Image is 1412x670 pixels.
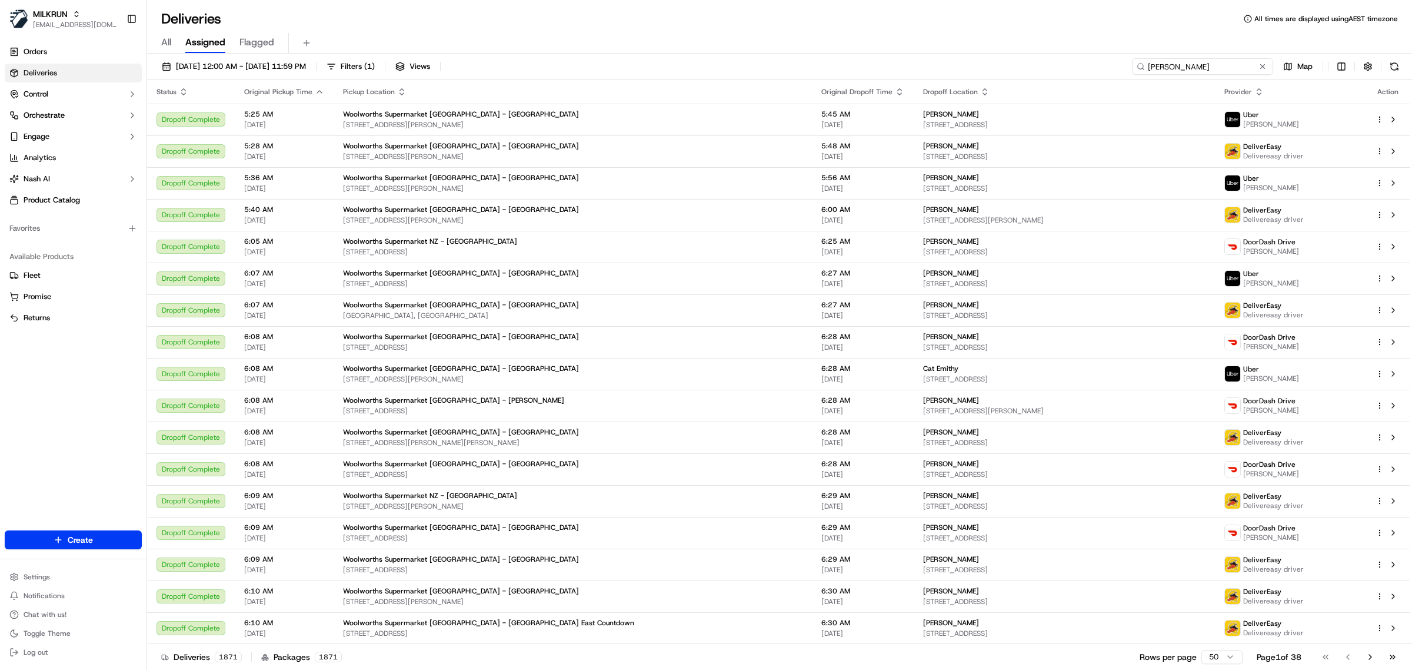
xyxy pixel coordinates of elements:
span: Delivereasy driver [1243,310,1304,320]
span: Woolworths Supermarket [GEOGRAPHIC_DATA] - [GEOGRAPHIC_DATA] [343,364,579,373]
span: [STREET_ADDRESS] [923,597,1205,606]
span: [PERSON_NAME] [923,427,979,437]
img: doordash_logo_v2.png [1225,398,1240,413]
img: delivereasy_logo.png [1225,621,1240,636]
span: [STREET_ADDRESS][PERSON_NAME] [343,152,802,161]
span: [DATE] [821,279,904,288]
span: [PERSON_NAME] [1243,120,1299,129]
img: uber-new-logo.jpeg [1225,112,1240,127]
span: 5:25 AM [244,110,324,119]
img: delivereasy_logo.png [1225,144,1240,159]
span: [PERSON_NAME] [923,332,979,341]
span: 6:09 AM [244,555,324,564]
span: 6:05 AM [244,237,324,246]
img: delivereasy_logo.png [1225,589,1240,604]
span: Uber [1243,364,1259,374]
span: 6:30 AM [821,618,904,628]
span: 6:10 AM [244,586,324,596]
span: Fleet [24,270,41,281]
span: Woolworths Supermarket [GEOGRAPHIC_DATA] - [GEOGRAPHIC_DATA] [343,300,579,310]
span: Woolworths Supermarket NZ - [GEOGRAPHIC_DATA] [343,491,517,500]
span: Notifications [24,591,65,601]
span: Flagged [239,35,274,49]
span: Product Catalog [24,195,80,205]
span: [DATE] [821,438,904,447]
span: [STREET_ADDRESS][PERSON_NAME][PERSON_NAME] [343,438,802,447]
span: [STREET_ADDRESS] [923,502,1205,511]
button: Settings [5,569,142,585]
button: Refresh [1386,58,1403,75]
span: [PERSON_NAME] [923,396,979,405]
span: Analytics [24,152,56,163]
span: [DATE] [244,533,324,543]
span: DeliverEasy [1243,205,1281,215]
span: 6:29 AM [821,491,904,500]
span: Woolworths Supermarket [GEOGRAPHIC_DATA] - [GEOGRAPHIC_DATA] [343,459,579,469]
div: Action [1376,87,1400,97]
span: Provider [1224,87,1252,97]
span: Control [24,89,48,99]
span: [PERSON_NAME] [923,523,979,532]
span: 6:00 AM [821,205,904,214]
span: [STREET_ADDRESS] [343,565,802,575]
span: DoorDash Drive [1243,460,1296,469]
img: uber-new-logo.jpeg [1225,175,1240,191]
span: Delivereasy driver [1243,437,1304,447]
span: 6:09 AM [244,491,324,500]
span: Woolworths Supermarket [GEOGRAPHIC_DATA] - [GEOGRAPHIC_DATA] [343,141,579,151]
span: 6:27 AM [821,300,904,310]
span: [DATE] [821,470,904,479]
span: [PERSON_NAME] [923,173,979,183]
span: MILKRUN [33,8,68,20]
span: 6:27 AM [821,268,904,278]
span: [STREET_ADDRESS] [923,374,1205,384]
button: Control [5,85,142,104]
span: Assigned [185,35,225,49]
span: 6:28 AM [821,459,904,469]
button: Engage [5,127,142,146]
span: [STREET_ADDRESS] [343,247,802,257]
span: [STREET_ADDRESS] [343,279,802,288]
span: [PERSON_NAME] [1243,183,1299,193]
span: [PERSON_NAME] [923,141,979,151]
span: [PERSON_NAME] [923,586,979,596]
span: [STREET_ADDRESS] [923,120,1205,130]
button: Chat with us! [5,606,142,623]
span: Cat Emithy [923,364,958,373]
span: 5:28 AM [244,141,324,151]
span: [PERSON_NAME] [923,110,979,119]
span: [STREET_ADDRESS][PERSON_NAME] [343,120,802,130]
span: [STREET_ADDRESS] [923,279,1205,288]
span: 6:08 AM [244,459,324,469]
span: [DATE] [821,120,904,130]
h1: Deliveries [161,9,221,28]
span: [PERSON_NAME] [923,268,979,278]
span: Original Dropoff Time [821,87,893,97]
span: [STREET_ADDRESS] [343,343,802,352]
span: DeliverEasy [1243,619,1281,628]
img: doordash_logo_v2.png [1225,462,1240,477]
span: [PERSON_NAME] [1243,278,1299,288]
span: Toggle Theme [24,629,71,638]
button: Notifications [5,588,142,604]
span: Uber [1243,174,1259,183]
a: Fleet [9,270,137,281]
span: [DATE] [821,629,904,638]
span: 6:09 AM [244,523,324,532]
span: [DATE] [244,279,324,288]
span: [PERSON_NAME] [923,459,979,469]
span: 6:28 AM [821,364,904,373]
span: [DATE] [244,565,324,575]
span: [STREET_ADDRESS] [923,565,1205,575]
span: 6:25 AM [821,237,904,246]
a: Promise [9,291,137,302]
span: ( 1 ) [364,61,375,72]
span: Original Pickup Time [244,87,312,97]
span: 6:07 AM [244,300,324,310]
input: Type to search [1132,58,1273,75]
span: DeliverEasy [1243,555,1281,565]
span: [STREET_ADDRESS][PERSON_NAME] [343,502,802,511]
span: All [161,35,171,49]
span: Orders [24,47,47,57]
img: doordash_logo_v2.png [1225,334,1240,350]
